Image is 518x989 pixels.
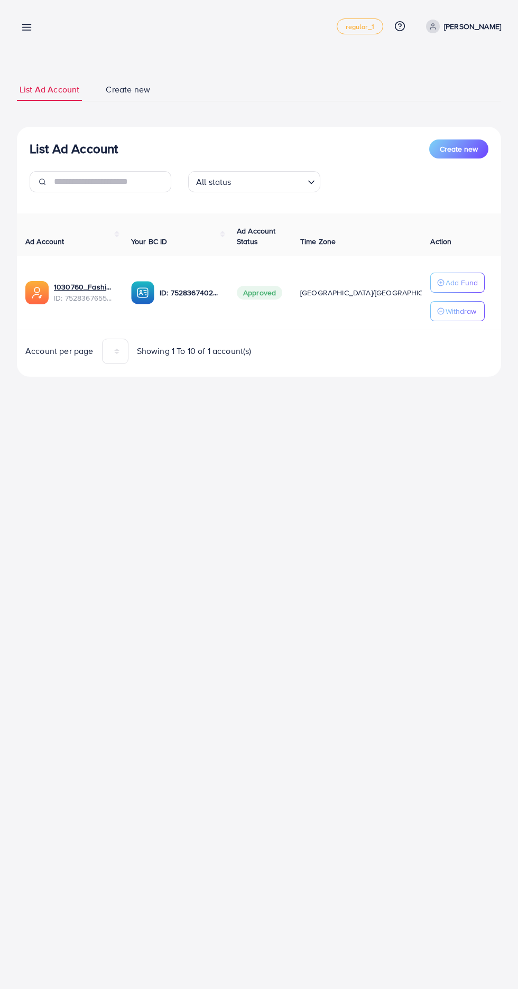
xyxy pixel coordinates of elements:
span: Ad Account [25,236,64,247]
span: Approved [237,286,282,300]
span: Your BC ID [131,236,168,247]
div: Search for option [188,171,320,192]
p: [PERSON_NAME] [444,20,501,33]
span: Showing 1 To 10 of 1 account(s) [137,345,252,357]
p: Add Fund [446,276,478,289]
span: regular_1 [346,23,374,30]
button: Create new [429,139,488,158]
span: Time Zone [300,236,336,247]
a: 1030760_Fashion Rose_1752834697540 [54,282,114,292]
div: <span class='underline'>1030760_Fashion Rose_1752834697540</span></br>7528367655024508945 [54,282,114,303]
p: ID: 7528367402921476112 [160,286,220,299]
span: Create new [106,83,150,96]
span: [GEOGRAPHIC_DATA]/[GEOGRAPHIC_DATA] [300,287,447,298]
input: Search for option [235,172,303,190]
span: Ad Account Status [237,226,276,247]
img: ic-ads-acc.e4c84228.svg [25,281,49,304]
span: Create new [440,144,478,154]
span: ID: 7528367655024508945 [54,293,114,303]
button: Withdraw [430,301,485,321]
span: Account per page [25,345,94,357]
iframe: Chat [473,941,510,981]
img: ic-ba-acc.ded83a64.svg [131,281,154,304]
button: Add Fund [430,273,485,293]
span: All status [194,174,234,190]
span: Action [430,236,451,247]
a: regular_1 [337,18,383,34]
h3: List Ad Account [30,141,118,156]
p: Withdraw [446,305,476,318]
a: [PERSON_NAME] [422,20,501,33]
span: List Ad Account [20,83,79,96]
